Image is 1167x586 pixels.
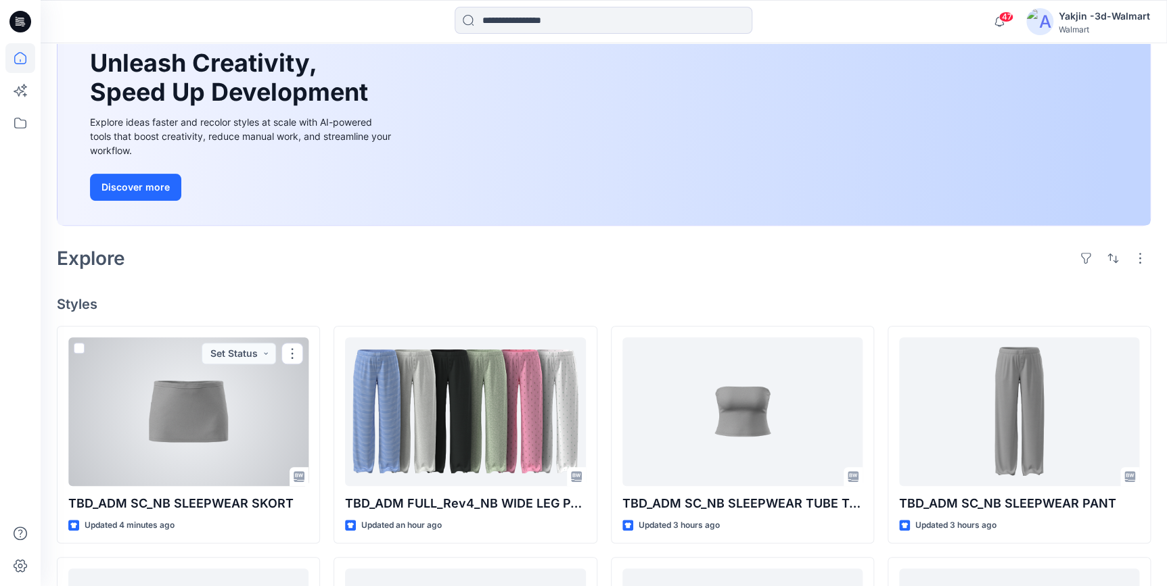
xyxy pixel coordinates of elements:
[1059,8,1150,24] div: Yakjin -3d-Walmart
[639,518,720,533] p: Updated 3 hours ago
[999,11,1013,22] span: 47
[622,337,863,486] a: TBD_ADM SC_NB SLEEPWEAR TUBE TOP
[68,494,308,513] p: TBD_ADM SC_NB SLEEPWEAR SKORT
[57,296,1151,312] h4: Styles
[90,49,374,107] h1: Unleash Creativity, Speed Up Development
[899,337,1139,486] a: TBD_ADM SC_NB SLEEPWEAR PANT
[90,115,394,157] div: Explore ideas faster and recolor styles at scale with AI-powered tools that boost creativity, red...
[90,174,181,201] button: Discover more
[57,247,125,269] h2: Explore
[90,174,394,201] a: Discover more
[345,337,585,486] a: TBD_ADM FULL_Rev4_NB WIDE LEG PANT
[622,494,863,513] p: TBD_ADM SC_NB SLEEPWEAR TUBE TOP
[915,518,997,533] p: Updated 3 hours ago
[85,518,175,533] p: Updated 4 minutes ago
[1026,8,1053,35] img: avatar
[361,518,442,533] p: Updated an hour ago
[68,337,308,486] a: TBD_ADM SC_NB SLEEPWEAR SKORT
[345,494,585,513] p: TBD_ADM FULL_Rev4_NB WIDE LEG PANT
[1059,24,1150,34] div: Walmart
[899,494,1139,513] p: TBD_ADM SC_NB SLEEPWEAR PANT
